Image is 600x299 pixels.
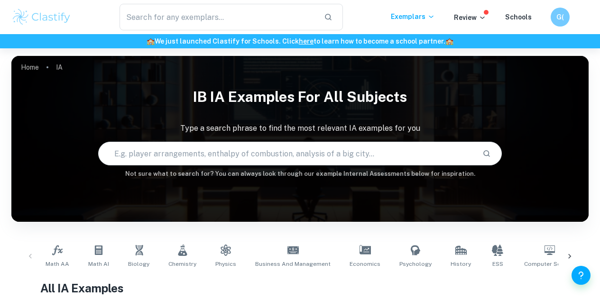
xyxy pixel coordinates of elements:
span: Psychology [399,260,432,268]
button: Help and Feedback [572,266,591,285]
p: Review [454,12,486,23]
span: Math AI [88,260,109,268]
a: Schools [505,13,532,21]
h1: All IA Examples [40,280,560,297]
span: ESS [492,260,503,268]
h6: We just launched Clastify for Schools. Click to learn how to become a school partner. [2,36,598,46]
input: E.g. player arrangements, enthalpy of combustion, analysis of a big city... [99,140,475,167]
span: Business and Management [255,260,331,268]
h6: Not sure what to search for? You can always look through our example Internal Assessments below f... [11,169,589,179]
a: here [299,37,314,45]
input: Search for any exemplars... [120,4,316,30]
p: IA [56,62,63,72]
span: Physics [215,260,236,268]
span: Chemistry [168,260,196,268]
p: Exemplars [391,11,435,22]
span: Computer Science [524,260,575,268]
button: Search [479,145,495,162]
span: 🏫 [445,37,453,45]
span: Economics [350,260,380,268]
h6: G( [555,12,566,22]
span: 🏫 [147,37,155,45]
a: Home [21,61,39,74]
img: Clastify logo [11,8,72,27]
span: Biology [128,260,149,268]
button: G( [551,8,570,27]
span: History [451,260,471,268]
h1: IB IA examples for all subjects [11,82,589,111]
span: Math AA [46,260,69,268]
p: Type a search phrase to find the most relevant IA examples for you [11,123,589,134]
